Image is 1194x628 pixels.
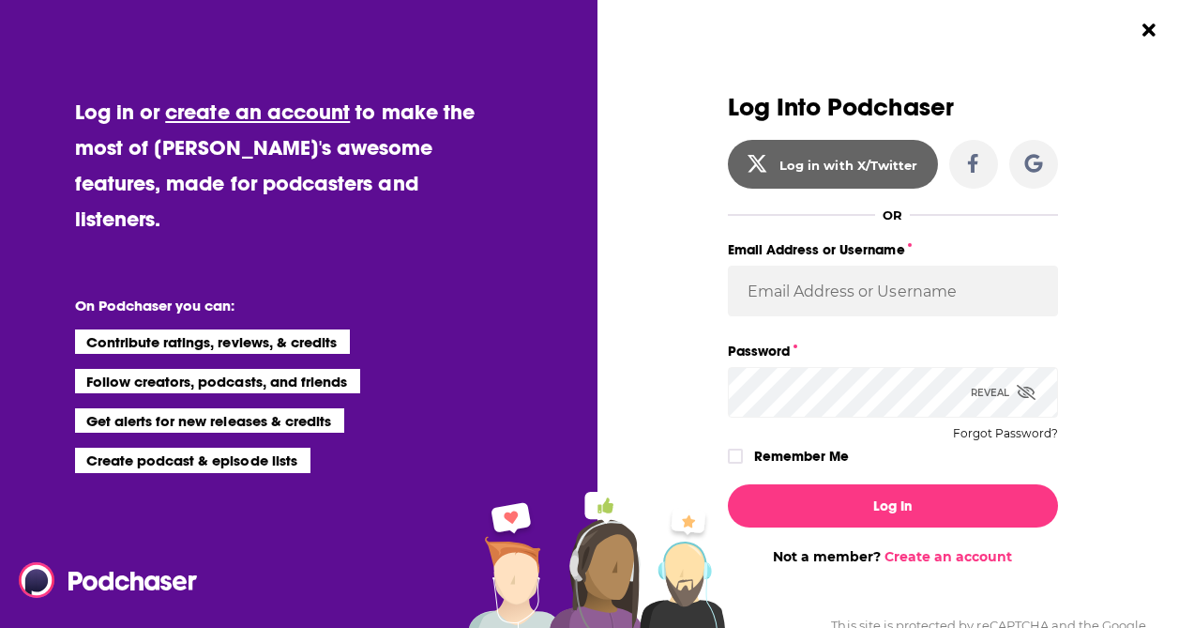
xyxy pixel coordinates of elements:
[1131,12,1167,48] button: Close Button
[165,99,350,125] a: create an account
[728,266,1058,316] input: Email Address or Username
[779,158,917,173] div: Log in with X/Twitter
[728,237,1058,262] label: Email Address or Username
[728,548,1058,565] div: Not a member?
[883,207,902,222] div: OR
[884,548,1012,565] a: Create an account
[953,427,1058,440] button: Forgot Password?
[728,94,1058,121] h3: Log Into Podchaser
[75,448,310,472] li: Create podcast & episode lists
[728,339,1058,363] label: Password
[971,367,1035,418] div: Reveal
[728,140,938,189] button: Log in with X/Twitter
[754,444,849,468] label: Remember Me
[75,329,351,354] li: Contribute ratings, reviews, & credits
[75,408,344,433] li: Get alerts for new releases & credits
[75,297,450,314] li: On Podchaser you can:
[19,562,199,598] img: Podchaser - Follow, Share and Rate Podcasts
[728,484,1058,528] button: Log In
[19,562,184,598] a: Podchaser - Follow, Share and Rate Podcasts
[75,369,361,393] li: Follow creators, podcasts, and friends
